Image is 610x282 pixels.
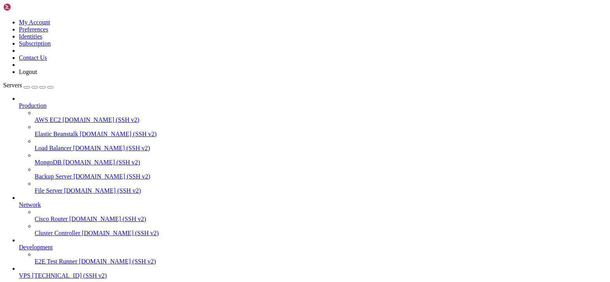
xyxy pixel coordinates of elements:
[35,216,607,223] a: Cisco Router [DOMAIN_NAME] (SSH v2)
[19,54,47,61] a: Contact Us
[35,109,607,123] li: AWS EC2 [DOMAIN_NAME] (SSH v2)
[63,159,140,166] span: [DOMAIN_NAME] (SSH v2)
[35,180,607,194] li: File Server [DOMAIN_NAME] (SSH v2)
[19,244,53,251] span: Development
[19,272,607,279] a: VPS [TECHNICAL_ID] (SSH v2)
[35,223,607,237] li: Cluster Controller [DOMAIN_NAME] (SSH v2)
[32,272,107,279] span: [TECHNICAL_ID] (SSH v2)
[19,265,607,279] li: VPS [TECHNICAL_ID] (SSH v2)
[35,152,607,166] li: MongoDB [DOMAIN_NAME] (SSH v2)
[35,187,607,194] a: File Server [DOMAIN_NAME] (SSH v2)
[63,116,140,123] span: [DOMAIN_NAME] (SSH v2)
[35,138,607,152] li: Load Balancer [DOMAIN_NAME] (SSH v2)
[19,19,50,26] a: My Account
[79,258,156,265] span: [DOMAIN_NAME] (SSH v2)
[35,131,607,138] a: Elastic Beanstalk [DOMAIN_NAME] (SSH v2)
[35,251,607,265] li: E2E Test Runner [DOMAIN_NAME] (SSH v2)
[35,116,61,123] span: AWS EC2
[35,258,607,265] a: E2E Test Runner [DOMAIN_NAME] (SSH v2)
[35,166,607,180] li: Backup Server [DOMAIN_NAME] (SSH v2)
[35,131,78,137] span: Elastic Beanstalk
[35,173,72,180] span: Backup Server
[64,187,141,194] span: [DOMAIN_NAME] (SSH v2)
[82,230,159,236] span: [DOMAIN_NAME] (SSH v2)
[35,230,80,236] span: Cluster Controller
[19,95,607,194] li: Production
[35,173,607,180] a: Backup Server [DOMAIN_NAME] (SSH v2)
[19,194,607,237] li: Network
[3,3,48,11] img: Shellngn
[35,230,607,237] a: Cluster Controller [DOMAIN_NAME] (SSH v2)
[73,145,150,151] span: [DOMAIN_NAME] (SSH v2)
[19,102,46,109] span: Production
[74,173,151,180] span: [DOMAIN_NAME] (SSH v2)
[19,26,48,33] a: Preferences
[35,123,607,138] li: Elastic Beanstalk [DOMAIN_NAME] (SSH v2)
[69,216,146,222] span: [DOMAIN_NAME] (SSH v2)
[19,237,607,265] li: Development
[19,33,42,40] a: Identities
[35,145,607,152] a: Load Balancer [DOMAIN_NAME] (SSH v2)
[19,272,30,279] span: VPS
[35,145,72,151] span: Load Balancer
[19,201,607,208] a: Network
[19,68,37,75] a: Logout
[3,82,53,88] a: Servers
[80,131,157,137] span: [DOMAIN_NAME] (SSH v2)
[19,102,607,109] a: Production
[35,208,607,223] li: Cisco Router [DOMAIN_NAME] (SSH v2)
[19,244,607,251] a: Development
[35,159,607,166] a: MongoDB [DOMAIN_NAME] (SSH v2)
[19,40,51,47] a: Subscription
[35,258,77,265] span: E2E Test Runner
[35,187,63,194] span: File Server
[19,201,41,208] span: Network
[35,116,607,123] a: AWS EC2 [DOMAIN_NAME] (SSH v2)
[35,216,68,222] span: Cisco Router
[3,82,22,88] span: Servers
[35,159,61,166] span: MongoDB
